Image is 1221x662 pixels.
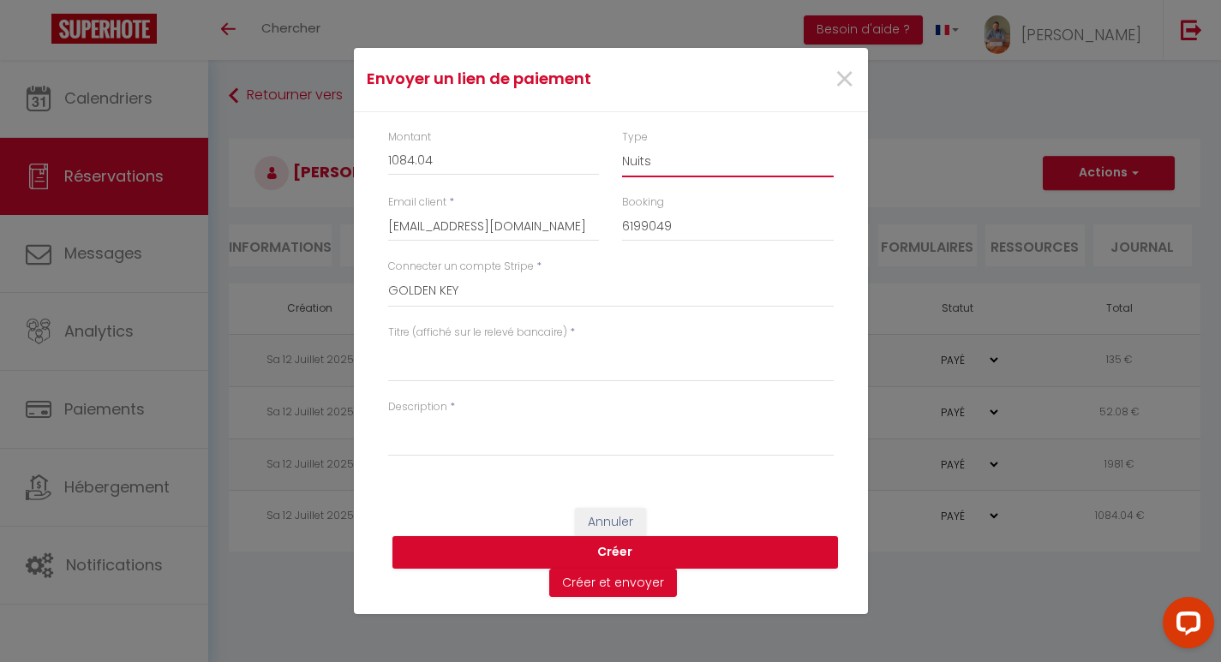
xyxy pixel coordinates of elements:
[834,62,855,98] button: Close
[834,54,855,105] span: ×
[549,569,677,598] button: Créer et envoyer
[388,194,446,211] label: Email client
[392,536,838,569] button: Créer
[622,194,664,211] label: Booking
[367,67,685,91] h4: Envoyer un lien de paiement
[388,129,431,146] label: Montant
[388,399,447,415] label: Description
[388,325,567,341] label: Titre (affiché sur le relevé bancaire)
[575,508,646,537] button: Annuler
[388,259,534,275] label: Connecter un compte Stripe
[1149,590,1221,662] iframe: LiveChat chat widget
[622,129,648,146] label: Type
